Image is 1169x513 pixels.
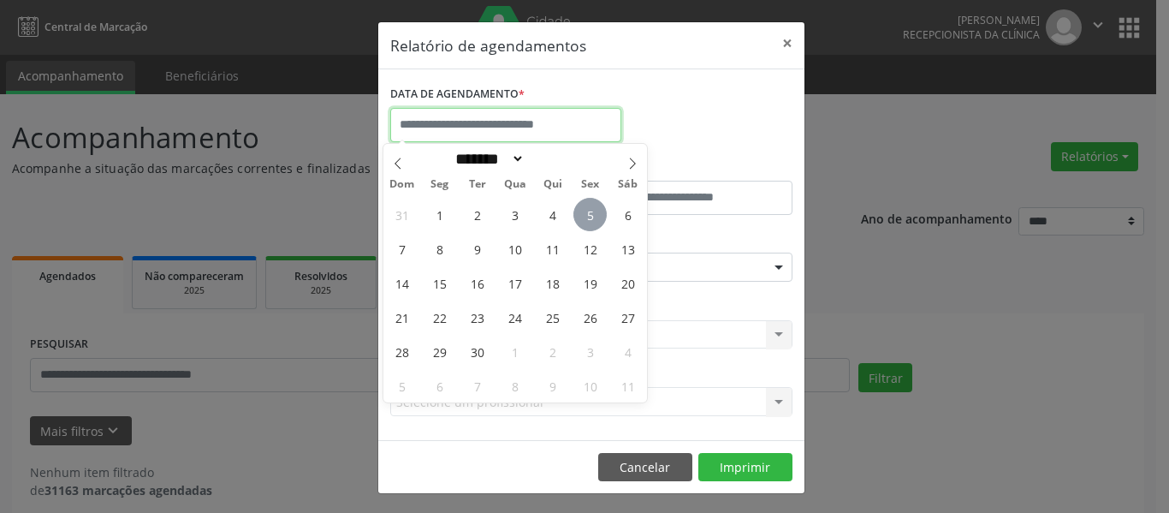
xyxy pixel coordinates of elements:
span: Setembro 7, 2025 [385,232,418,265]
span: Setembro 30, 2025 [460,335,494,368]
span: Setembro 27, 2025 [611,301,644,334]
span: Setembro 1, 2025 [423,198,456,231]
span: Outubro 9, 2025 [536,369,569,403]
h5: Relatório de agendamentos [390,34,586,57]
span: Setembro 11, 2025 [536,232,569,265]
span: Setembro 14, 2025 [385,266,418,300]
span: Setembro 18, 2025 [536,266,569,300]
span: Setembro 19, 2025 [573,266,607,300]
span: Outubro 1, 2025 [498,335,531,368]
button: Cancelar [598,453,692,482]
span: Outubro 6, 2025 [423,369,456,403]
input: Year [525,150,581,168]
span: Setembro 26, 2025 [573,301,607,334]
span: Setembro 5, 2025 [573,198,607,231]
span: Setembro 9, 2025 [460,232,494,265]
select: Month [449,150,525,168]
label: DATA DE AGENDAMENTO [390,81,525,108]
span: Outubro 11, 2025 [611,369,644,403]
span: Ter [459,179,496,190]
label: ATÉ [596,154,792,181]
span: Setembro 15, 2025 [423,266,456,300]
span: Setembro 17, 2025 [498,266,531,300]
span: Setembro 10, 2025 [498,232,531,265]
span: Setembro 20, 2025 [611,266,644,300]
span: Setembro 23, 2025 [460,301,494,334]
span: Outubro 10, 2025 [573,369,607,403]
span: Agosto 31, 2025 [385,198,418,231]
span: Setembro 29, 2025 [423,335,456,368]
span: Dom [383,179,421,190]
span: Setembro 16, 2025 [460,266,494,300]
span: Setembro 12, 2025 [573,232,607,265]
span: Qui [534,179,572,190]
span: Outubro 4, 2025 [611,335,644,368]
span: Setembro 28, 2025 [385,335,418,368]
span: Sáb [609,179,647,190]
span: Qua [496,179,534,190]
span: Setembro 3, 2025 [498,198,531,231]
span: Setembro 13, 2025 [611,232,644,265]
span: Setembro 2, 2025 [460,198,494,231]
span: Outubro 3, 2025 [573,335,607,368]
span: Outubro 8, 2025 [498,369,531,403]
span: Seg [421,179,459,190]
span: Sex [572,179,609,190]
span: Setembro 25, 2025 [536,301,569,334]
span: Outubro 5, 2025 [385,369,418,403]
button: Imprimir [698,453,792,482]
span: Setembro 6, 2025 [611,198,644,231]
span: Setembro 22, 2025 [423,301,456,334]
span: Setembro 21, 2025 [385,301,418,334]
span: Outubro 7, 2025 [460,369,494,403]
span: Outubro 2, 2025 [536,335,569,368]
span: Setembro 4, 2025 [536,198,569,231]
span: Setembro 8, 2025 [423,232,456,265]
button: Close [770,22,804,64]
span: Setembro 24, 2025 [498,301,531,334]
